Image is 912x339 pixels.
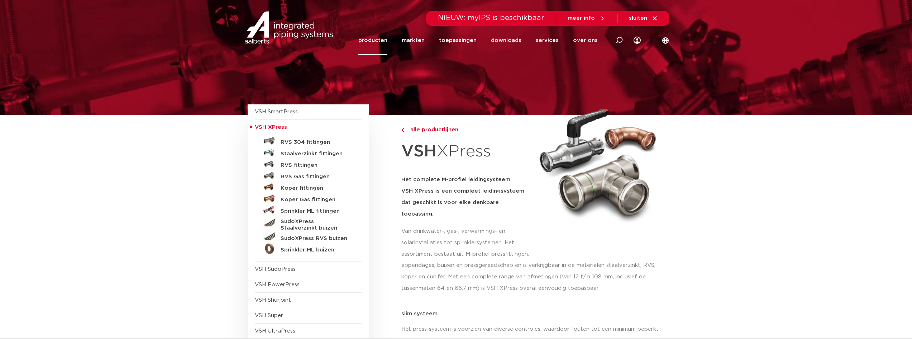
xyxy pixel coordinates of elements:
[439,26,477,55] a: toepassingen
[491,26,521,55] a: downloads
[401,143,436,160] strong: VSH
[255,328,295,334] a: VSH UltraPress
[401,260,665,294] p: appendages, buizen en pressgereedschap en is verkrijgbaar in de materialen staalverzinkt, RVS, ko...
[401,126,531,134] a: alle productlijnen
[281,247,352,253] h5: Sprinkler ML buizen
[255,216,362,231] a: SudoXPress Staalverzinkt buizen
[281,162,352,169] h5: RVS fittingen
[358,26,387,55] a: producten
[255,297,291,303] a: VSH Shurjoint
[255,282,300,287] a: VSH PowerPress
[255,158,362,170] a: RVS fittingen
[401,174,531,220] h5: Het complete M-profiel leidingsysteem VSH XPress is een compleet leidingsysteem dat geschikt is v...
[568,15,595,21] span: meer info
[568,15,606,22] a: meer info
[401,311,665,316] p: slim systeem
[255,231,362,243] a: SudoXPress RVS buizen
[281,197,352,203] h5: Koper Gas fittingen
[438,14,544,22] span: NIEUW: myIPS is beschikbaar
[255,135,362,147] a: RVS 304 fittingen
[281,185,352,192] h5: Koper fittingen
[255,204,362,216] a: Sprinkler ML fittingen
[536,26,559,55] a: services
[255,243,362,254] a: Sprinkler ML buizen
[401,226,531,260] p: Van drinkwater-, gas-, verwarmings- en solarinstallaties tot sprinklersystemen. Het assortiment b...
[281,139,352,146] h5: RVS 304 fittingen
[573,26,598,55] a: over ons
[406,127,458,132] span: alle productlijnen
[629,15,647,21] span: sluiten
[358,26,598,55] nav: Menu
[402,26,425,55] a: markten
[281,151,352,157] h5: Staalverzinkt fittingen
[255,313,283,318] a: VSH Super
[281,174,352,180] h5: RVS Gas fittingen
[281,218,352,231] h5: SudoXPress Staalverzinkt buizen
[255,147,362,158] a: Staalverzinkt fittingen
[255,181,362,193] a: Koper fittingen
[281,208,352,215] h5: Sprinkler ML fittingen
[634,26,641,55] div: my IPS
[255,109,298,114] a: VSH SmartPress
[255,124,287,130] span: VSH XPress
[255,170,362,181] a: RVS Gas fittingen
[629,15,658,22] a: sluiten
[281,235,352,242] h5: SudoXPress RVS buizen
[401,128,404,132] img: chevron-right.svg
[255,267,296,272] a: VSH SudoPress
[401,138,531,165] h1: XPress
[255,193,362,204] a: Koper Gas fittingen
